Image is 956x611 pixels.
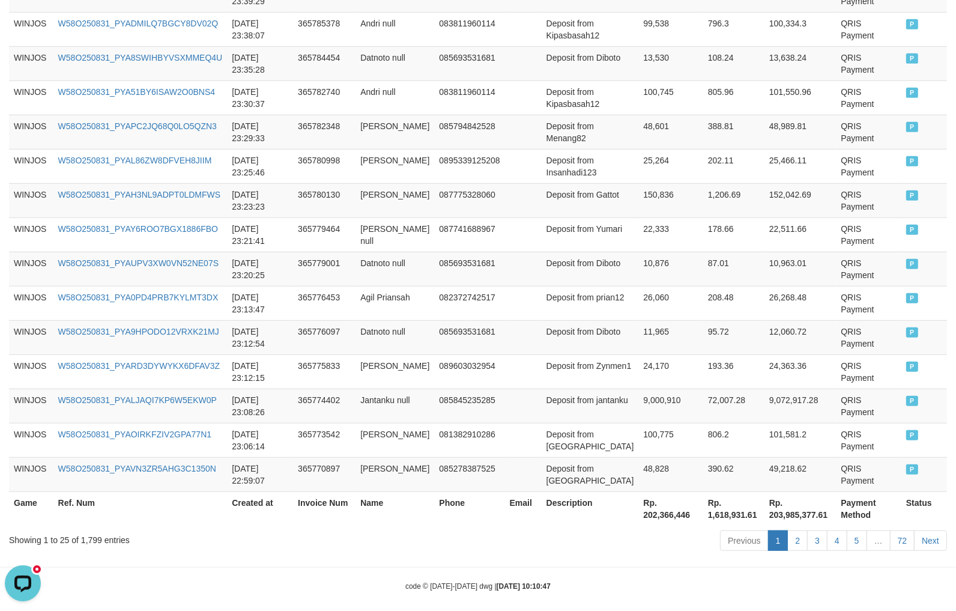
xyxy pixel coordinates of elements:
span: PAID [906,190,918,201]
th: Name [355,491,434,526]
a: W58O250831_PYAPC2JQ68Q0LO5QZN3 [58,121,217,131]
td: QRIS Payment [836,149,901,183]
td: WINJOS [9,115,53,149]
td: Deposit from Diboto [542,320,639,354]
td: 48,601 [638,115,703,149]
td: 202.11 [703,149,764,183]
td: QRIS Payment [836,115,901,149]
td: 49,218.62 [764,457,836,491]
a: W58O250831_PYA8SWIHBYVSXMMEQ4U [58,53,223,62]
a: 4 [827,530,847,551]
td: 48,989.81 [764,115,836,149]
td: WINJOS [9,252,53,286]
td: WINJOS [9,423,53,457]
td: 193.36 [703,354,764,389]
td: Deposit from Kipasbasah12 [542,81,639,115]
td: [DATE] 23:13:47 [227,286,293,320]
a: W58O250831_PYAUPV3XW0VN52NE07S [58,258,219,268]
a: W58O250831_PYAVN3ZR5AHG3C1350N [58,464,216,473]
td: 082372742517 [434,286,504,320]
td: WINJOS [9,12,53,46]
td: QRIS Payment [836,320,901,354]
td: [DATE] 23:38:07 [227,12,293,46]
td: 9,000,910 [638,389,703,423]
th: Created at [227,491,293,526]
td: QRIS Payment [836,423,901,457]
td: 26,268.48 [764,286,836,320]
td: WINJOS [9,149,53,183]
td: 087741688967 [434,217,504,252]
td: WINJOS [9,81,53,115]
td: 1,206.69 [703,183,764,217]
td: 796.3 [703,12,764,46]
td: [DATE] 23:08:26 [227,389,293,423]
td: 87.01 [703,252,764,286]
td: QRIS Payment [836,354,901,389]
td: 365782348 [293,115,355,149]
td: WINJOS [9,286,53,320]
td: 100,334.3 [764,12,836,46]
a: 5 [847,530,867,551]
td: 365770897 [293,457,355,491]
td: QRIS Payment [836,183,901,217]
td: 388.81 [703,115,764,149]
a: 3 [807,530,827,551]
td: [PERSON_NAME] [355,115,434,149]
td: Deposit from [GEOGRAPHIC_DATA] [542,457,639,491]
span: PAID [906,464,918,475]
td: 22,333 [638,217,703,252]
a: W58O250831_PYAL86ZW8DFVEH8JIIM [58,156,212,165]
td: [DATE] 23:21:41 [227,217,293,252]
td: QRIS Payment [836,457,901,491]
td: 24,170 [638,354,703,389]
span: PAID [906,225,918,235]
td: 085693531681 [434,320,504,354]
span: PAID [906,259,918,269]
td: 178.66 [703,217,764,252]
td: WINJOS [9,354,53,389]
td: 085794842528 [434,115,504,149]
td: QRIS Payment [836,389,901,423]
small: code © [DATE]-[DATE] dwg | [405,582,551,591]
td: 12,060.72 [764,320,836,354]
th: Game [9,491,53,526]
td: 0895339125208 [434,149,504,183]
td: QRIS Payment [836,217,901,252]
a: … [867,530,891,551]
td: 805.96 [703,81,764,115]
td: 081382910286 [434,423,504,457]
td: WINJOS [9,217,53,252]
div: new message indicator [31,3,43,14]
td: 087775328060 [434,183,504,217]
td: 083811960114 [434,12,504,46]
span: PAID [906,88,918,98]
td: 390.62 [703,457,764,491]
td: [DATE] 23:12:15 [227,354,293,389]
td: 101,581.2 [764,423,836,457]
td: 9,072,917.28 [764,389,836,423]
td: 25,466.11 [764,149,836,183]
th: Status [901,491,947,526]
td: [DATE] 23:12:54 [227,320,293,354]
span: PAID [906,362,918,372]
th: Rp. 203,985,377.61 [764,491,836,526]
td: 085693531681 [434,46,504,81]
div: Showing 1 to 25 of 1,799 entries [9,529,389,546]
a: W58O250831_PYAH3NL9ADPT0LDMFWS [58,190,221,199]
td: 365776453 [293,286,355,320]
th: Email [505,491,542,526]
a: Previous [720,530,768,551]
td: WINJOS [9,389,53,423]
td: Andri null [355,81,434,115]
td: 26,060 [638,286,703,320]
td: 365785378 [293,12,355,46]
td: 72,007.28 [703,389,764,423]
a: W58O250831_PYADMILQ7BGCY8DV02Q [58,19,219,28]
td: Datnoto null [355,320,434,354]
td: 48,828 [638,457,703,491]
span: PAID [906,122,918,132]
td: [DATE] 22:59:07 [227,457,293,491]
td: Deposit from Zynmen1 [542,354,639,389]
td: 10,963.01 [764,252,836,286]
td: QRIS Payment [836,12,901,46]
